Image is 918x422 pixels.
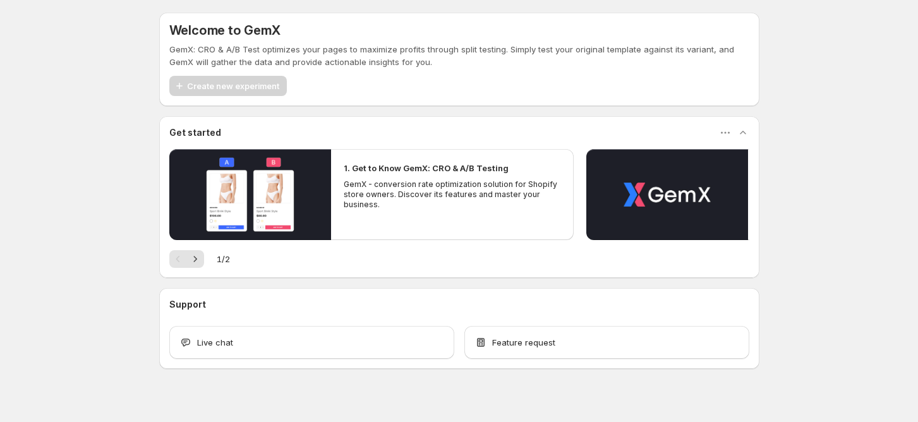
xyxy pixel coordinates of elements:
nav: Pagination [169,250,204,268]
h3: Get started [169,126,221,139]
h2: 1. Get to Know GemX: CRO & A/B Testing [344,162,509,174]
span: Live chat [197,336,233,349]
button: Next [186,250,204,268]
p: GemX - conversion rate optimization solution for Shopify store owners. Discover its features and ... [344,179,561,210]
p: GemX: CRO & A/B Test optimizes your pages to maximize profits through split testing. Simply test ... [169,43,749,68]
span: Feature request [492,336,555,349]
span: 1 / 2 [217,253,230,265]
button: Play video [586,149,748,240]
h3: Support [169,298,206,311]
h5: Welcome to GemX [169,23,281,38]
button: Play video [169,149,331,240]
